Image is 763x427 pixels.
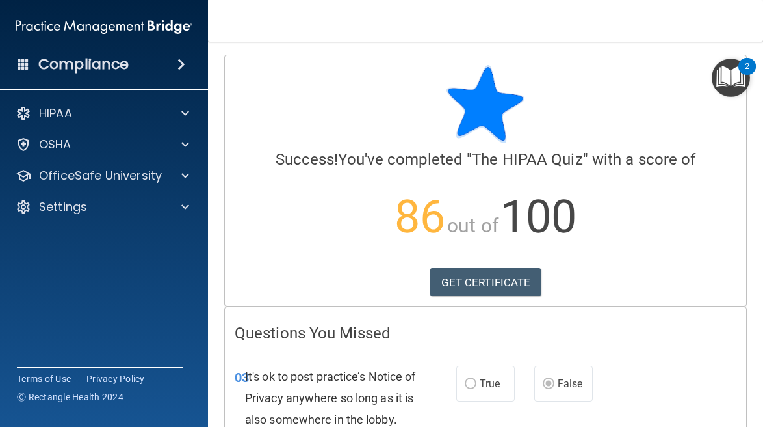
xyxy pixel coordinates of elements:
span: The HIPAA Quiz [472,150,582,169]
a: Terms of Use [17,372,71,385]
h4: You've completed " " with a score of [235,151,736,168]
img: blue-star-rounded.9d042014.png [446,65,524,143]
a: OfficeSafe University [16,168,189,184]
a: HIPAA [16,105,189,121]
img: PMB logo [16,14,192,40]
button: Open Resource Center, 2 new notifications [712,59,750,97]
span: out of [447,214,498,237]
p: HIPAA [39,105,72,121]
a: Privacy Policy [86,372,145,385]
h4: Questions You Missed [235,325,736,342]
span: True [480,378,500,390]
h4: Compliance [38,55,129,74]
span: Success! [276,150,339,169]
a: GET CERTIFICATE [430,268,541,297]
a: OSHA [16,137,189,152]
span: 03 [235,370,249,385]
div: 2 [745,66,749,83]
p: OfficeSafe University [39,168,162,184]
p: OSHA [39,137,71,152]
p: Settings [39,199,87,215]
span: 100 [500,190,576,243]
input: False [543,379,554,389]
span: Ⓒ Rectangle Health 2024 [17,391,123,404]
input: True [465,379,476,389]
span: It's ok to post practice’s Notice of Privacy anywhere so long as it is also somewhere in the lobby. [245,370,416,426]
span: 86 [394,190,445,243]
iframe: Drift Widget Chat Controller [698,337,747,387]
span: False [558,378,583,390]
a: Settings [16,199,189,215]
